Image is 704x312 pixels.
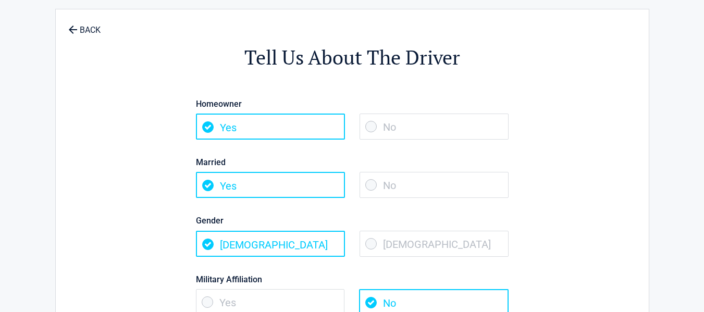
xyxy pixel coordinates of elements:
span: No [360,172,509,198]
h2: Tell Us About The Driver [113,44,591,71]
label: Homeowner [196,97,509,111]
span: [DEMOGRAPHIC_DATA] [196,231,345,257]
span: No [360,114,509,140]
label: Married [196,155,509,169]
span: Yes [196,172,345,198]
a: BACK [66,16,103,34]
label: Military Affiliation [196,272,509,286]
label: Gender [196,214,509,228]
span: [DEMOGRAPHIC_DATA] [360,231,509,257]
span: Yes [196,114,345,140]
